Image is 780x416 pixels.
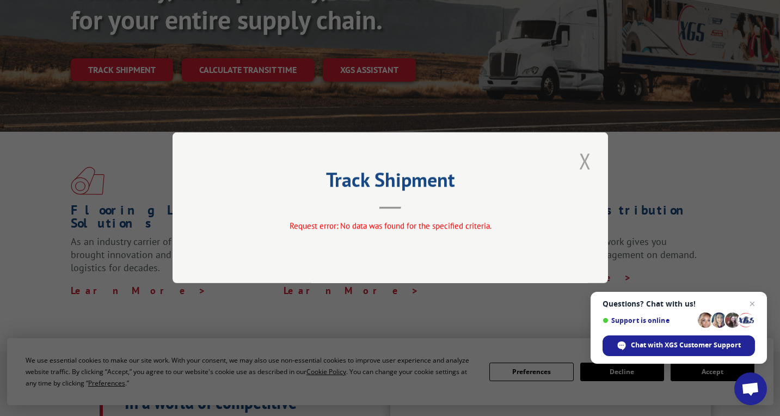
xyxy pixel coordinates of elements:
h2: Track Shipment [227,172,554,193]
a: Open chat [734,372,767,405]
span: Questions? Chat with us! [603,299,755,308]
span: Request error: No data was found for the specified criteria. [289,221,491,231]
button: Close modal [576,146,594,176]
span: Chat with XGS Customer Support [603,335,755,356]
span: Chat with XGS Customer Support [631,340,741,350]
span: Support is online [603,316,694,325]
